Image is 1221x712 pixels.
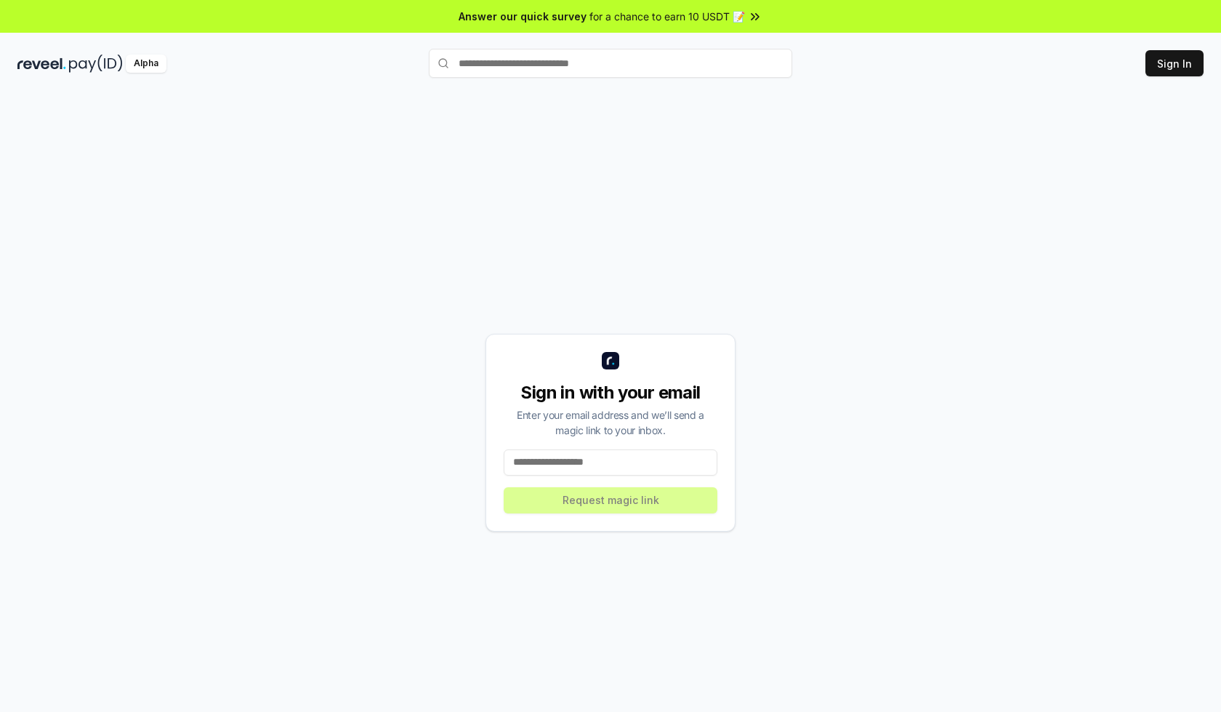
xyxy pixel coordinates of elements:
[589,9,745,24] span: for a chance to earn 10 USDT 📝
[69,55,123,73] img: pay_id
[504,407,717,438] div: Enter your email address and we’ll send a magic link to your inbox.
[602,352,619,369] img: logo_small
[1145,50,1204,76] button: Sign In
[17,55,66,73] img: reveel_dark
[459,9,587,24] span: Answer our quick survey
[504,381,717,404] div: Sign in with your email
[126,55,166,73] div: Alpha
